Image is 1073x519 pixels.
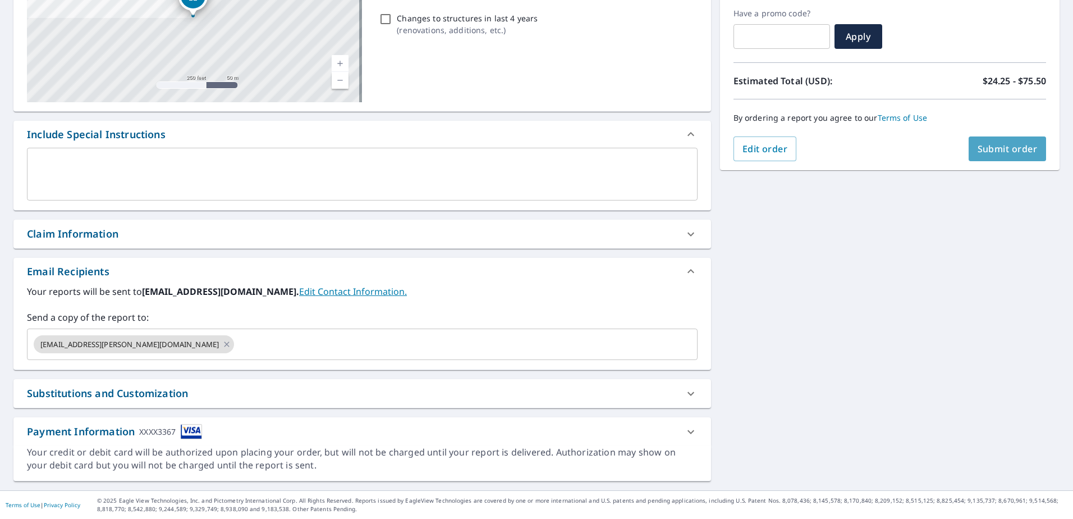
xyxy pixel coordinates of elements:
[733,74,890,88] p: Estimated Total (USD):
[843,30,873,43] span: Apply
[97,497,1067,513] p: © 2025 Eagle View Technologies, Inc. and Pictometry International Corp. All Rights Reserved. Repo...
[27,446,698,472] div: Your credit or debit card will be authorized upon placing your order, but will not be charged unt...
[878,112,928,123] a: Terms of Use
[142,285,299,298] b: [EMAIL_ADDRESS][DOMAIN_NAME].
[27,386,188,401] div: Substitutions and Customization
[34,339,226,350] span: [EMAIL_ADDRESS][PERSON_NAME][DOMAIN_NAME]
[181,424,202,439] img: cardImage
[299,285,407,298] a: EditContactInfo
[733,136,797,161] button: Edit order
[6,502,80,508] p: |
[13,220,711,248] div: Claim Information
[397,24,538,36] p: ( renovations, additions, etc. )
[13,379,711,408] div: Substitutions and Customization
[733,8,830,19] label: Have a promo code?
[983,74,1046,88] p: $24.25 - $75.50
[332,72,349,89] a: Current Level 17, Zoom Out
[969,136,1047,161] button: Submit order
[834,24,882,49] button: Apply
[34,335,234,353] div: [EMAIL_ADDRESS][PERSON_NAME][DOMAIN_NAME]
[27,311,698,324] label: Send a copy of the report to:
[13,121,711,148] div: Include Special Instructions
[27,264,109,279] div: Email Recipients
[733,113,1046,123] p: By ordering a report you agree to our
[397,12,538,24] p: Changes to structures in last 4 years
[13,258,711,285] div: Email Recipients
[27,226,118,242] div: Claim Information
[27,127,166,142] div: Include Special Instructions
[27,285,698,298] label: Your reports will be sent to
[742,143,788,155] span: Edit order
[44,501,80,509] a: Privacy Policy
[13,417,711,446] div: Payment InformationXXXX3367cardImage
[978,143,1038,155] span: Submit order
[332,55,349,72] a: Current Level 17, Zoom In
[139,424,176,439] div: XXXX3367
[27,424,202,439] div: Payment Information
[6,501,40,509] a: Terms of Use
